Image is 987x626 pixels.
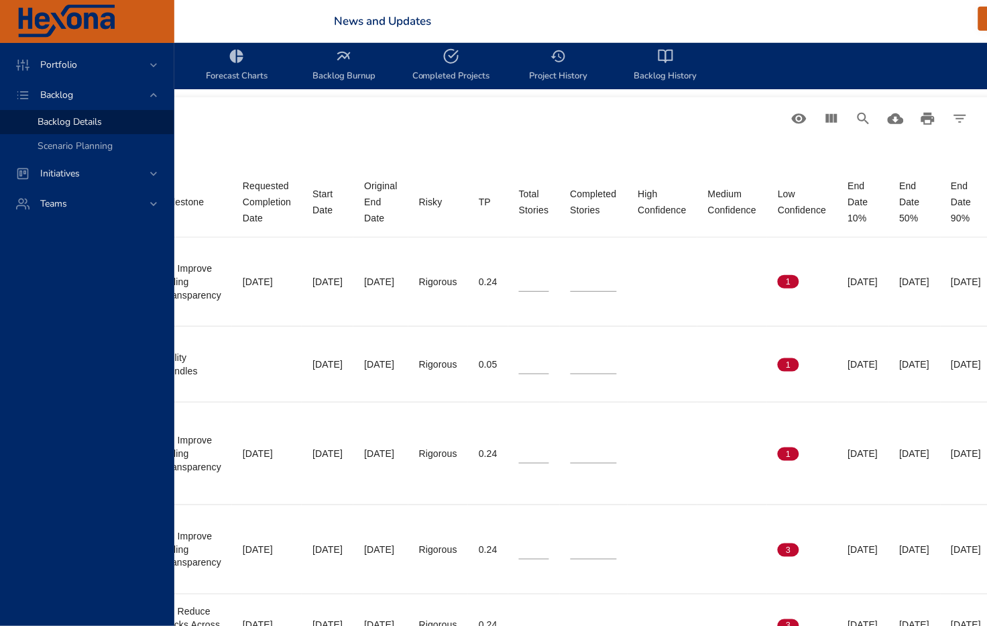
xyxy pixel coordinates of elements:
div: Sort [708,186,756,218]
button: Standard Views [783,103,815,135]
span: Initiatives [30,167,91,180]
span: 0 [708,359,729,371]
div: Sort [364,178,397,226]
div: TP [479,194,491,210]
div: [DATE] [848,358,878,371]
div: 0.24 [479,447,498,460]
span: 1 [778,276,799,288]
div: Utility Bundles [163,351,221,378]
span: Teams [30,197,78,210]
div: [DATE] [243,275,291,289]
div: 0.24 [479,543,498,556]
div: Rigorous [419,358,457,371]
div: Sort [519,186,549,218]
span: Scenario Planning [38,140,113,152]
div: IB: Improve Billing Transparency [163,262,221,302]
span: Backlog History [620,48,711,84]
div: [DATE] [364,275,397,289]
div: [DATE] [900,275,930,289]
button: Filter Table [944,103,976,135]
a: News and Updates [335,13,432,29]
span: 0 [708,448,729,460]
div: High Confidence [638,186,687,218]
span: 0 [708,544,729,556]
div: Original End Date [364,178,397,226]
span: Completed Projects [406,48,497,84]
div: [DATE] [243,447,291,460]
div: Rigorous [419,543,457,556]
div: [DATE] [364,543,397,556]
span: 0 [708,276,729,288]
div: [DATE] [951,275,982,289]
div: [DATE] [312,358,343,371]
div: [DATE] [951,358,982,371]
button: Print [912,103,944,135]
span: TP [479,194,498,210]
span: Milestone [163,194,221,210]
div: Total Stories [519,186,549,218]
div: [DATE] [312,275,343,289]
div: Sort [243,178,291,226]
div: Sort [419,194,443,210]
div: [DATE] [364,447,397,460]
span: Risky [419,194,457,210]
span: Backlog [30,89,84,101]
div: Rigorous [419,447,457,460]
span: Portfolio [30,58,88,71]
div: [DATE] [900,543,930,556]
div: Requested Completion Date [243,178,291,226]
div: Low Confidence [778,186,826,218]
div: Start Date [312,186,343,218]
div: Rigorous [419,275,457,289]
div: [DATE] [848,543,878,556]
span: Project History [513,48,604,84]
button: Search [848,103,880,135]
span: 0 [638,276,659,288]
span: 3 [778,544,799,556]
div: [DATE] [312,447,343,460]
div: [DATE] [900,358,930,371]
div: [DATE] [951,447,982,460]
div: [DATE] [364,358,397,371]
div: End Date 10% [848,178,878,226]
div: Sort [571,186,617,218]
div: Sort [638,186,687,218]
div: End Date 50% [900,178,930,226]
div: Completed Stories [571,186,617,218]
div: End Date 90% [951,178,982,226]
div: 0.05 [479,358,498,371]
div: [DATE] [312,543,343,556]
span: Forecast Charts [191,48,282,84]
div: 0.24 [479,275,498,289]
button: Download CSV [880,103,912,135]
div: IB: Improve Billing Transparency [163,433,221,474]
div: Risky [419,194,443,210]
div: Medium Confidence [708,186,756,218]
div: [DATE] [848,447,878,460]
span: 0 [638,448,659,460]
span: Backlog Details [38,115,102,128]
div: Sort [163,194,204,210]
div: IB: Improve Billing Transparency [163,529,221,570]
span: 0 [638,544,659,556]
div: [DATE] [951,543,982,556]
span: 1 [778,448,799,460]
div: [DATE] [848,275,878,289]
span: 1 [778,359,799,371]
div: [DATE] [900,447,930,460]
div: Sort [778,186,826,218]
button: View Columns [815,103,848,135]
div: Sort [312,186,343,218]
div: [DATE] [243,543,291,556]
span: Backlog Burnup [298,48,390,84]
div: Sort [479,194,491,210]
img: Hexona [16,5,117,38]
